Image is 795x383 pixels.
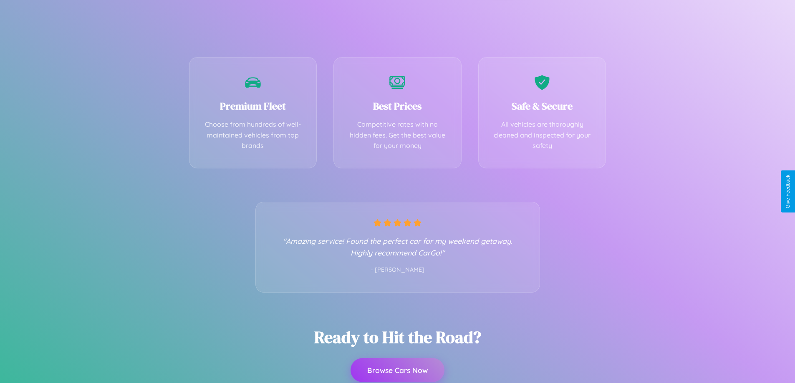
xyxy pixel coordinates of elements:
p: Choose from hundreds of well-maintained vehicles from top brands [202,119,304,151]
button: Browse Cars Now [351,358,444,382]
h3: Safe & Secure [491,99,593,113]
h3: Premium Fleet [202,99,304,113]
div: Give Feedback [785,175,791,208]
h2: Ready to Hit the Road? [314,326,481,348]
p: Competitive rates with no hidden fees. Get the best value for your money [346,119,449,151]
h3: Best Prices [346,99,449,113]
p: All vehicles are thoroughly cleaned and inspected for your safety [491,119,593,151]
p: "Amazing service! Found the perfect car for my weekend getaway. Highly recommend CarGo!" [273,235,523,258]
p: - [PERSON_NAME] [273,265,523,275]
